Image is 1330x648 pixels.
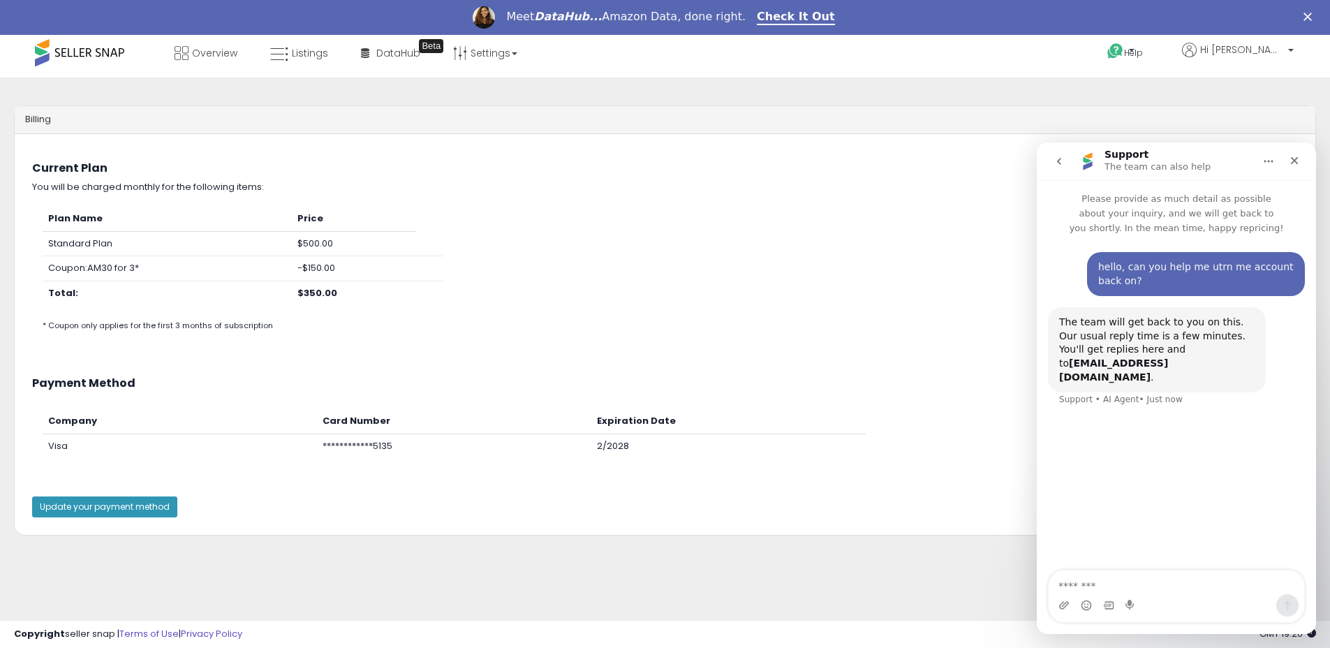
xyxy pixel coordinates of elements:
i: Get Help [1107,43,1124,60]
a: Hi [PERSON_NAME] [1182,43,1294,74]
td: $500.00 [292,231,416,256]
span: You will be charged monthly for the following items: [32,180,264,193]
b: $350.00 [297,286,337,300]
b: Total: [48,286,78,300]
strong: Copyright [14,627,65,640]
a: DataHub [350,32,431,74]
small: * Coupon only applies for the first 3 months of subscription [43,320,273,331]
a: Help [1096,32,1170,74]
div: Tooltip anchor [419,39,443,53]
span: Listings [292,46,328,60]
a: Listings [260,32,339,74]
a: Settings [443,32,528,74]
button: Update your payment method [32,496,177,517]
th: Price [292,207,416,231]
th: Plan Name [43,207,292,231]
span: Help [1124,47,1143,59]
th: Company [43,409,317,434]
h3: Payment Method [32,377,1298,390]
td: Coupon: AM30 for 3* [43,256,292,281]
td: 2/2028 [591,434,866,458]
span: DataHub [376,46,420,60]
a: Overview [164,32,248,74]
div: Close [1303,13,1317,21]
a: Terms of Use [119,627,179,640]
i: DataHub... [534,10,602,23]
td: -$150.00 [292,256,416,281]
span: Hi [PERSON_NAME] [1200,43,1284,57]
span: Overview [192,46,237,60]
h3: Current Plan [32,162,1298,175]
th: Card Number [317,409,591,434]
div: Billing [15,106,1315,134]
img: Profile image for Georgie [473,6,495,29]
a: Check It Out [757,10,835,25]
div: Meet Amazon Data, done right. [506,10,746,24]
td: Visa [43,434,317,458]
td: Standard Plan [43,231,292,256]
iframe: To enrich screen reader interactions, please activate Accessibility in Grammarly extension settings [1037,142,1316,634]
th: Expiration Date [591,409,866,434]
div: seller snap | | [14,628,242,641]
a: Privacy Policy [181,627,242,640]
